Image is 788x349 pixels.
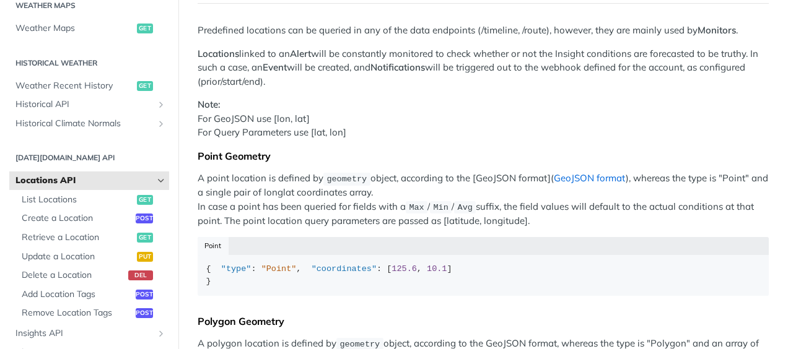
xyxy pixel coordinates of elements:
span: post [136,290,153,299]
strong: Monitors [698,24,736,36]
a: Add Location Tagspost [15,285,169,304]
button: Show subpages for Historical Climate Normals [156,119,166,129]
span: Historical Climate Normals [15,118,153,130]
span: Historical API [15,98,153,111]
span: Avg [458,203,473,212]
span: get [137,233,153,243]
span: "Point" [261,264,297,274]
span: 10.1 [427,264,447,274]
span: Max [409,203,424,212]
a: Retrieve a Locationget [15,228,169,247]
span: geometry [339,340,380,349]
p: For GeoJSON use [lon, lat] For Query Parameters use [lat, lon] [198,98,769,140]
span: post [136,213,153,223]
a: Delete a Locationdel [15,266,169,285]
div: { : , : [ , ] } [206,263,761,287]
a: Weather Recent Historyget [9,77,169,95]
strong: Alert [290,48,311,59]
a: Historical Climate NormalsShow subpages for Historical Climate Normals [9,114,169,133]
span: get [137,24,153,33]
a: GeoJSON format [554,172,626,184]
span: Locations API [15,174,153,187]
span: "coordinates" [312,264,377,274]
button: Hide subpages for Locations API [156,176,166,186]
a: Insights APIShow subpages for Insights API [9,324,169,343]
p: linked to an will be constantly monitored to check whether or not the Insight conditions are fore... [198,47,769,89]
span: post [136,308,153,318]
span: "type" [221,264,252,274]
span: Weather Recent History [15,80,134,92]
a: Remove Location Tagspost [15,304,169,322]
button: Show subpages for Historical API [156,100,166,110]
a: List Locationsget [15,191,169,209]
strong: Note: [198,98,221,110]
a: Historical APIShow subpages for Historical API [9,95,169,114]
a: Weather Mapsget [9,19,169,38]
h2: [DATE][DOMAIN_NAME] API [9,152,169,163]
span: geometry [326,174,367,184]
span: Remove Location Tags [22,307,133,319]
span: get [137,195,153,205]
span: del [128,270,153,280]
span: Add Location Tags [22,288,133,301]
span: Weather Maps [15,22,134,35]
strong: Notifications [370,61,425,73]
div: Point Geometry [198,150,769,162]
div: Polygon Geometry [198,315,769,327]
a: Update a Locationput [15,248,169,266]
span: Update a Location [22,251,134,263]
span: Delete a Location [22,269,125,282]
span: Create a Location [22,212,133,225]
span: Retrieve a Location [22,231,134,244]
h2: Historical Weather [9,58,169,69]
button: Show subpages for Insights API [156,329,166,338]
span: put [137,252,153,262]
span: Insights API [15,327,153,340]
a: Create a Locationpost [15,209,169,228]
strong: Locations [198,48,239,59]
a: Locations APIHide subpages for Locations API [9,171,169,190]
p: Predefined locations can be queried in any of the data endpoints (/timeline, /route), however, th... [198,24,769,38]
span: Min [433,203,448,212]
strong: Event [263,61,287,73]
span: List Locations [22,194,134,206]
p: A point location is defined by object, according to the [GeoJSON format]( ), whereas the type is ... [198,171,769,228]
span: get [137,81,153,91]
span: 125.6 [392,264,417,274]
